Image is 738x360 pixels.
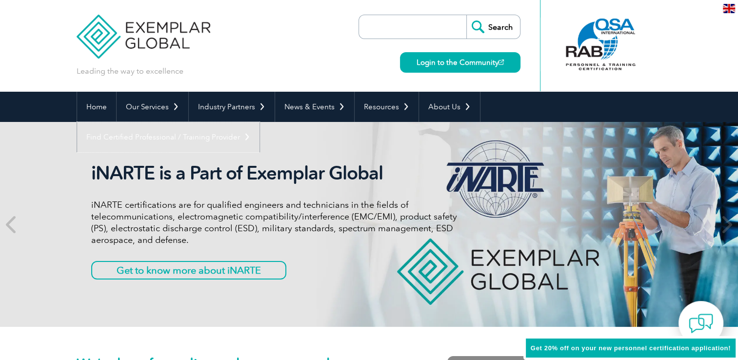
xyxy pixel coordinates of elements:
[77,92,116,122] a: Home
[723,4,735,13] img: en
[189,92,275,122] a: Industry Partners
[275,92,354,122] a: News & Events
[419,92,480,122] a: About Us
[689,311,713,336] img: contact-chat.png
[117,92,188,122] a: Our Services
[355,92,419,122] a: Resources
[77,122,259,152] a: Find Certified Professional / Training Provider
[466,15,520,39] input: Search
[91,261,286,280] a: Get to know more about iNARTE
[499,60,504,65] img: open_square.png
[400,52,520,73] a: Login to the Community
[531,344,731,352] span: Get 20% off on your new personnel certification application!
[91,199,457,246] p: iNARTE certifications are for qualified engineers and technicians in the fields of telecommunicat...
[91,162,457,184] h2: iNARTE is a Part of Exemplar Global
[77,66,183,77] p: Leading the way to excellence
